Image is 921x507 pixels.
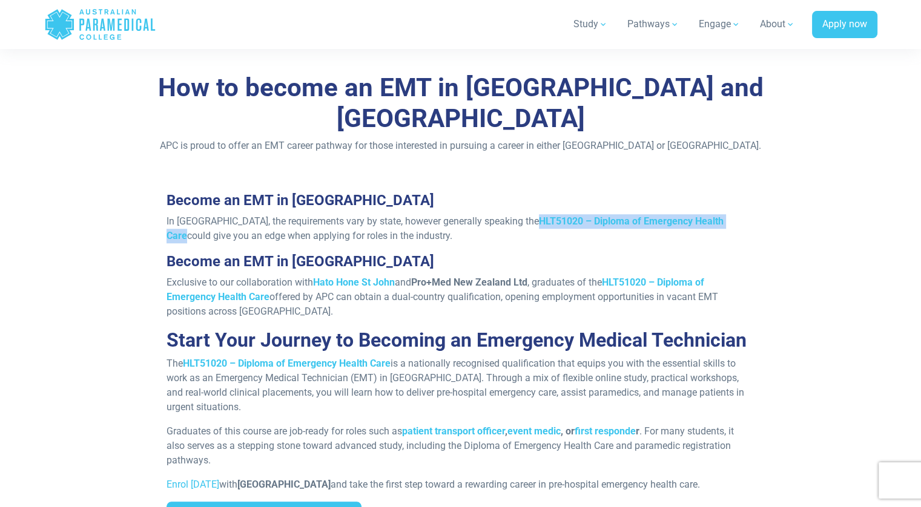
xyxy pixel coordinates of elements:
p: APC is proud to offer an EMT career pathway for those interested in pursuing a career in either [... [107,139,815,153]
a: event medic [507,425,561,437]
p: Graduates of this course are job-ready for roles such as . For many students, it also serves as a... [167,424,754,468]
a: Pathways [620,7,687,41]
a: HLT51020 – Diploma of Emergency Health Care [183,358,391,369]
a: Apply now [812,11,877,39]
h3: Become an EMT in [GEOGRAPHIC_DATA] [167,192,754,209]
strong: Pro+Med New Zealand Ltd [411,276,527,288]
strong: [GEOGRAPHIC_DATA] [237,479,331,490]
h3: Become an EMT in [GEOGRAPHIC_DATA] [167,253,754,270]
a: first responde [575,425,636,437]
a: Australian Paramedical College [44,5,156,44]
p: with and take the first step toward a rewarding career in pre-hospital emergency health care. [167,477,754,492]
p: Exclusive to our collaboration with and , graduates of the offered by APC can obtain a dual-count... [167,275,754,319]
a: Hato Hone St John [313,276,395,288]
p: In [GEOGRAPHIC_DATA], the requirements vary by state, however generally speaking the could give y... [167,214,754,243]
strong: , , or r [402,425,639,437]
a: Study [566,7,615,41]
p: The is a nationally recognised qualification that equips you with the essential skills to work as... [167,356,754,414]
a: patient transport officer [402,425,505,437]
a: Enrol [DATE] [167,479,219,490]
h2: How to become an EMT in [GEOGRAPHIC_DATA] and [GEOGRAPHIC_DATA] [107,73,815,134]
h2: Start Your Journey to Becoming an Emergency Medical Technician [167,329,754,352]
a: HLT51020 – Diploma of Emergency Health Care [167,276,704,303]
a: About [753,7,802,41]
a: Engage [692,7,748,41]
